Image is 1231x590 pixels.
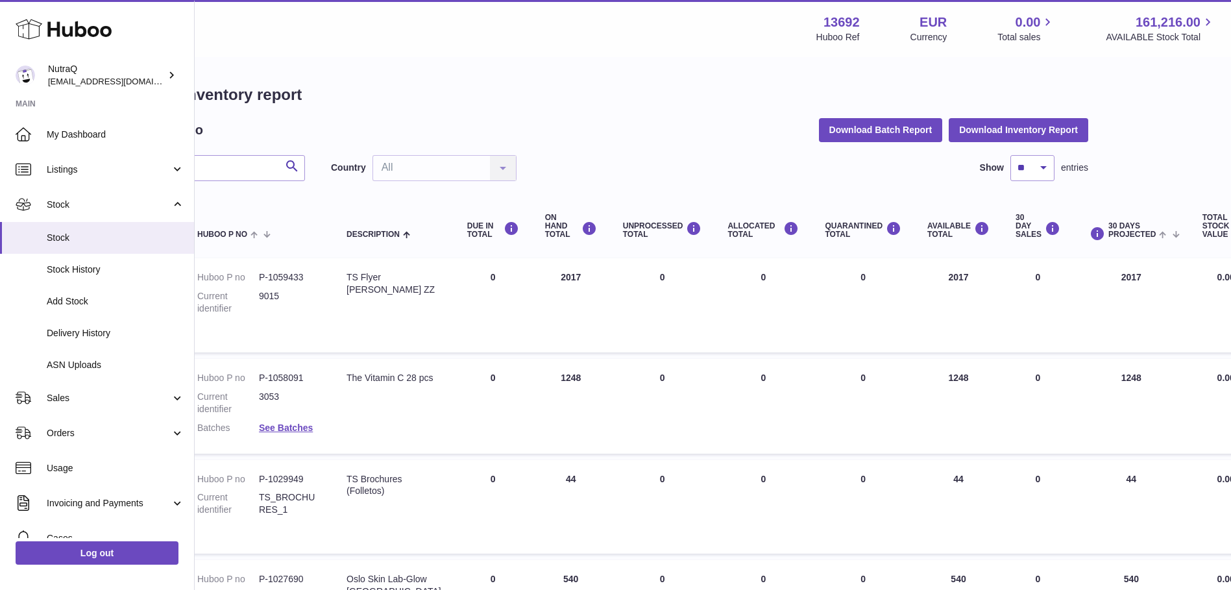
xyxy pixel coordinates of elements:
span: Description [347,230,400,239]
div: Huboo Ref [816,31,860,43]
span: 0.00 [1016,14,1041,31]
div: UNPROCESSED Total [623,221,702,239]
span: Total sales [997,31,1055,43]
td: 2017 [1073,258,1189,352]
span: Listings [47,164,171,176]
td: 0 [454,258,532,352]
td: 0 [1003,258,1073,352]
a: Log out [16,541,178,565]
td: 0 [714,460,812,554]
td: 2017 [914,258,1003,352]
h1: My Huboo - Inventory report [93,84,1088,105]
span: ASN Uploads [47,359,184,371]
div: TS Flyer [PERSON_NAME] ZZ [347,271,441,296]
span: Huboo P no [197,230,247,239]
td: 0 [714,258,812,352]
td: 0 [610,359,715,454]
span: [EMAIL_ADDRESS][DOMAIN_NAME] [48,76,191,86]
span: Sales [47,392,171,404]
dt: Huboo P no [197,372,259,384]
td: 2017 [532,258,610,352]
dt: Current identifier [197,491,259,516]
span: Cases [47,532,184,545]
div: 30 DAY SALES [1016,214,1060,240]
span: My Dashboard [47,129,184,141]
div: AVAILABLE Total [927,221,990,239]
div: QUARANTINED Total [825,221,901,239]
dd: P-1027690 [259,573,321,585]
td: 1248 [1073,359,1189,454]
label: Show [980,162,1004,174]
span: Stock History [47,264,184,276]
span: Delivery History [47,327,184,339]
dd: TS_BROCHURES_1 [259,491,321,516]
label: Country [331,162,366,174]
td: 0 [610,258,715,352]
img: log@nutraq.com [16,66,35,85]
span: entries [1061,162,1088,174]
span: 0 [860,474,866,484]
span: AVAILABLE Stock Total [1106,31,1215,43]
span: 161,216.00 [1136,14,1201,31]
dt: Huboo P no [197,271,259,284]
button: Download Inventory Report [949,118,1088,141]
span: 30 DAYS PROJECTED [1108,222,1156,239]
div: ON HAND Total [545,214,597,240]
td: 44 [532,460,610,554]
a: See Batches [259,423,313,433]
span: Invoicing and Payments [47,497,171,510]
span: Total stock value [1202,214,1230,240]
dd: 3053 [259,391,321,415]
div: Currency [910,31,947,43]
span: Stock [47,232,184,244]
dd: 9015 [259,290,321,315]
div: TS Brochures (Folletos) [347,473,441,498]
dt: Current identifier [197,391,259,415]
td: 44 [1073,460,1189,554]
td: 0 [454,359,532,454]
td: 1248 [532,359,610,454]
dd: P-1058091 [259,372,321,384]
button: Download Batch Report [819,118,943,141]
span: Orders [47,427,171,439]
span: 0 [860,373,866,383]
dt: Current identifier [197,290,259,315]
dt: Huboo P no [197,573,259,585]
span: Usage [47,462,184,474]
div: DUE IN TOTAL [467,221,519,239]
dd: P-1029949 [259,473,321,486]
a: 0.00 Total sales [997,14,1055,43]
span: 0 [860,272,866,282]
td: 1248 [914,359,1003,454]
td: 0 [454,460,532,554]
div: The Vitamin C 28 pcs [347,372,441,384]
dt: Batches [197,422,259,434]
div: NutraQ [48,63,165,88]
td: 0 [1003,359,1073,454]
a: 161,216.00 AVAILABLE Stock Total [1106,14,1215,43]
span: Add Stock [47,295,184,308]
td: 0 [714,359,812,454]
td: 0 [1003,460,1073,554]
dd: P-1059433 [259,271,321,284]
strong: 13692 [823,14,860,31]
td: 0 [610,460,715,554]
dt: Huboo P no [197,473,259,486]
div: ALLOCATED Total [727,221,799,239]
span: 0 [860,574,866,584]
strong: EUR [920,14,947,31]
td: 44 [914,460,1003,554]
span: Stock [47,199,171,211]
